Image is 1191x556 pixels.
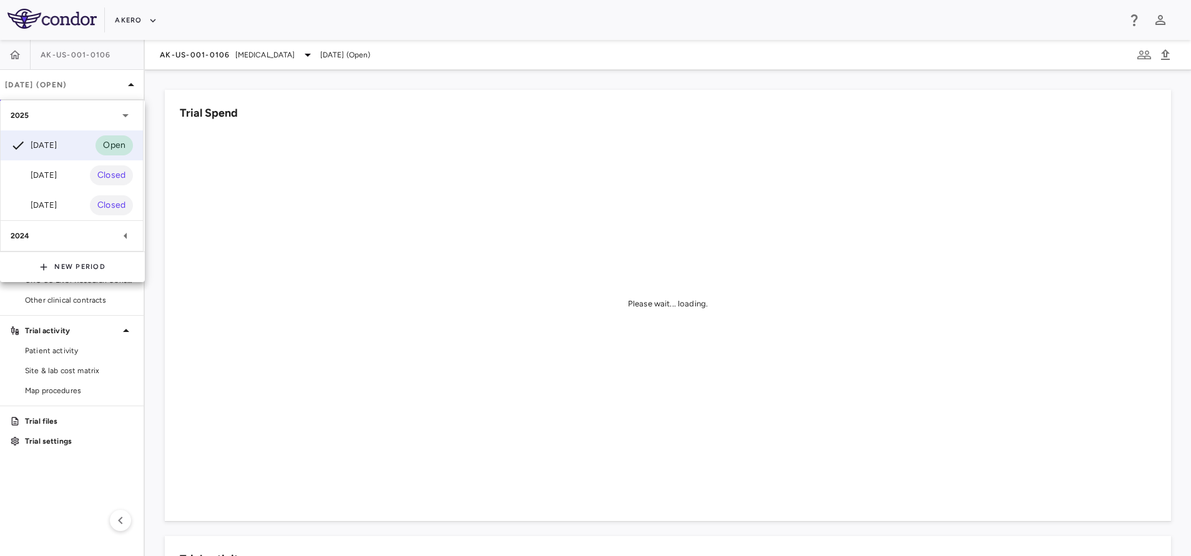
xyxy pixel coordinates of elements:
[11,230,30,241] p: 2024
[39,257,105,277] button: New Period
[11,198,57,213] div: [DATE]
[1,100,143,130] div: 2025
[90,168,133,182] span: Closed
[11,110,29,121] p: 2025
[11,168,57,183] div: [DATE]
[90,198,133,212] span: Closed
[1,221,143,251] div: 2024
[11,138,57,153] div: [DATE]
[96,139,133,152] span: Open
